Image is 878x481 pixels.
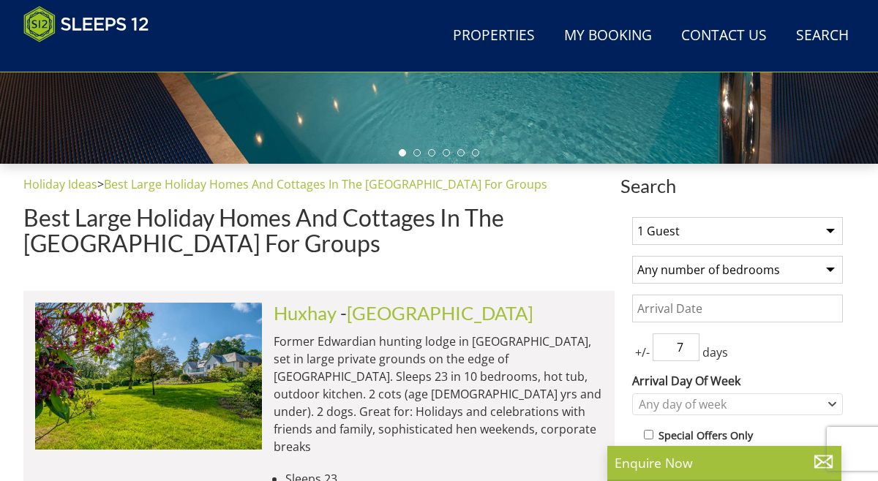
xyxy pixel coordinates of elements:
[23,176,97,192] a: Holiday Ideas
[632,344,653,361] span: +/-
[23,6,149,42] img: Sleeps 12
[347,302,533,324] a: [GEOGRAPHIC_DATA]
[16,51,170,64] iframe: Customer reviews powered by Trustpilot
[699,344,731,361] span: days
[23,205,615,256] h1: Best Large Holiday Homes And Cottages In The [GEOGRAPHIC_DATA] For Groups
[632,372,843,390] label: Arrival Day Of Week
[615,453,834,472] p: Enquire Now
[35,303,262,449] img: duxhams-somerset-holiday-accomodation-sleeps-12.original.jpg
[447,20,541,53] a: Properties
[635,396,825,412] div: Any day of week
[104,176,547,192] a: Best Large Holiday Homes And Cottages In The [GEOGRAPHIC_DATA] For Groups
[558,20,658,53] a: My Booking
[274,302,337,324] a: Huxhay
[620,175,855,196] span: Search
[97,176,104,192] span: >
[790,20,855,53] a: Search
[632,295,843,322] input: Arrival Date
[658,428,753,444] label: Special Offers Only
[675,20,773,53] a: Contact Us
[340,302,533,324] span: -
[632,393,843,415] div: Combobox
[274,333,603,455] p: Former Edwardian hunting lodge in [GEOGRAPHIC_DATA], set in large private grounds on the edge of ...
